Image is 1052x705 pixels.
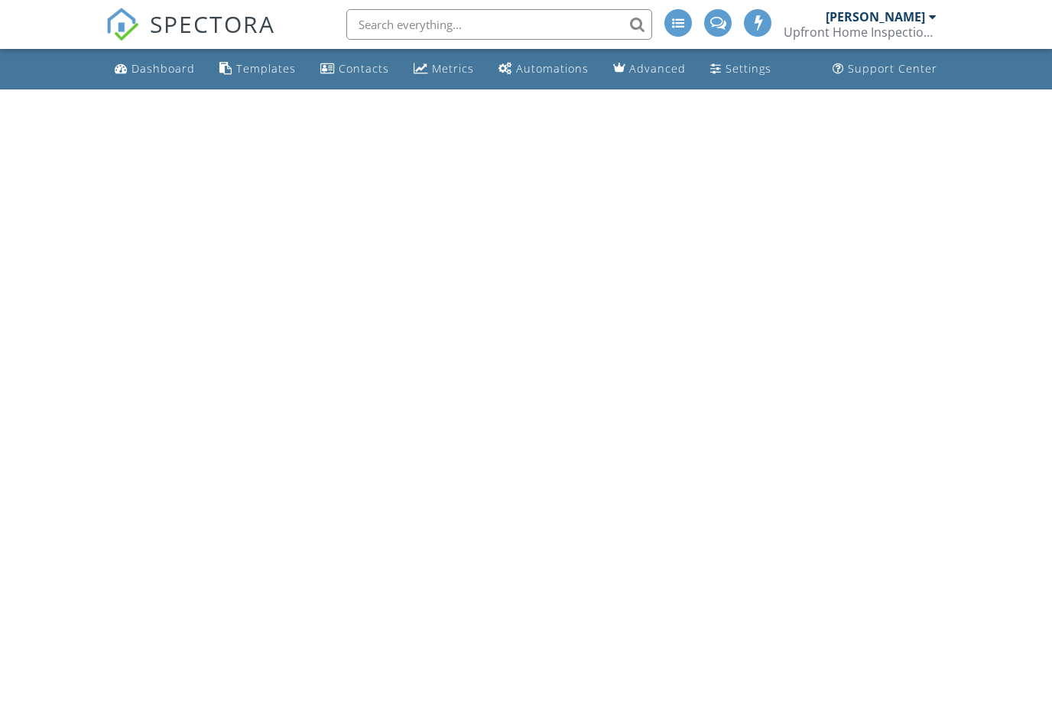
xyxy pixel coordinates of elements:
[213,55,302,83] a: Templates
[236,61,296,76] div: Templates
[339,61,389,76] div: Contacts
[150,8,275,40] span: SPECTORA
[826,55,943,83] a: Support Center
[516,61,589,76] div: Automations
[826,9,925,24] div: [PERSON_NAME]
[432,61,474,76] div: Metrics
[407,55,480,83] a: Metrics
[109,55,201,83] a: Dashboard
[848,61,937,76] div: Support Center
[346,9,652,40] input: Search everything...
[131,61,195,76] div: Dashboard
[726,61,771,76] div: Settings
[106,21,275,53] a: SPECTORA
[492,55,595,83] a: Automations (Advanced)
[106,8,139,41] img: The Best Home Inspection Software - Spectora
[704,55,778,83] a: Settings
[784,24,937,40] div: Upfront Home Inspection LLC
[607,55,692,83] a: Advanced
[629,61,686,76] div: Advanced
[314,55,395,83] a: Contacts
